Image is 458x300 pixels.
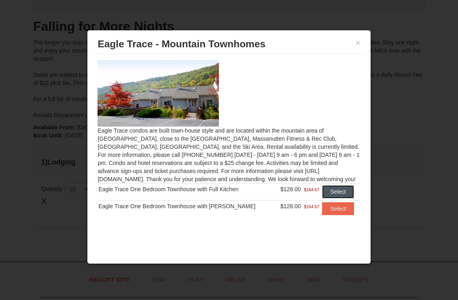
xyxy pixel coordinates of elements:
div: Eagle Trace One Bedroom Townhouse with Full Kitchen [98,185,274,193]
div: Eagle Trace condos are built town-house style and are located within the mountain area of [GEOGRA... [91,54,366,231]
img: 19218983-1-9b289e55.jpg [98,60,219,127]
span: Eagle Trace - Mountain Townhomes [98,38,265,49]
button: × [356,39,360,47]
span: $128.00 [280,203,301,209]
span: $164.67 [304,203,319,211]
div: Eagle Trace One Bedroom Townhouse with [PERSON_NAME] [98,202,274,210]
span: $164.67 [304,186,319,194]
button: Select [322,185,354,198]
button: Select [322,202,354,215]
span: $128.00 [280,186,301,192]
